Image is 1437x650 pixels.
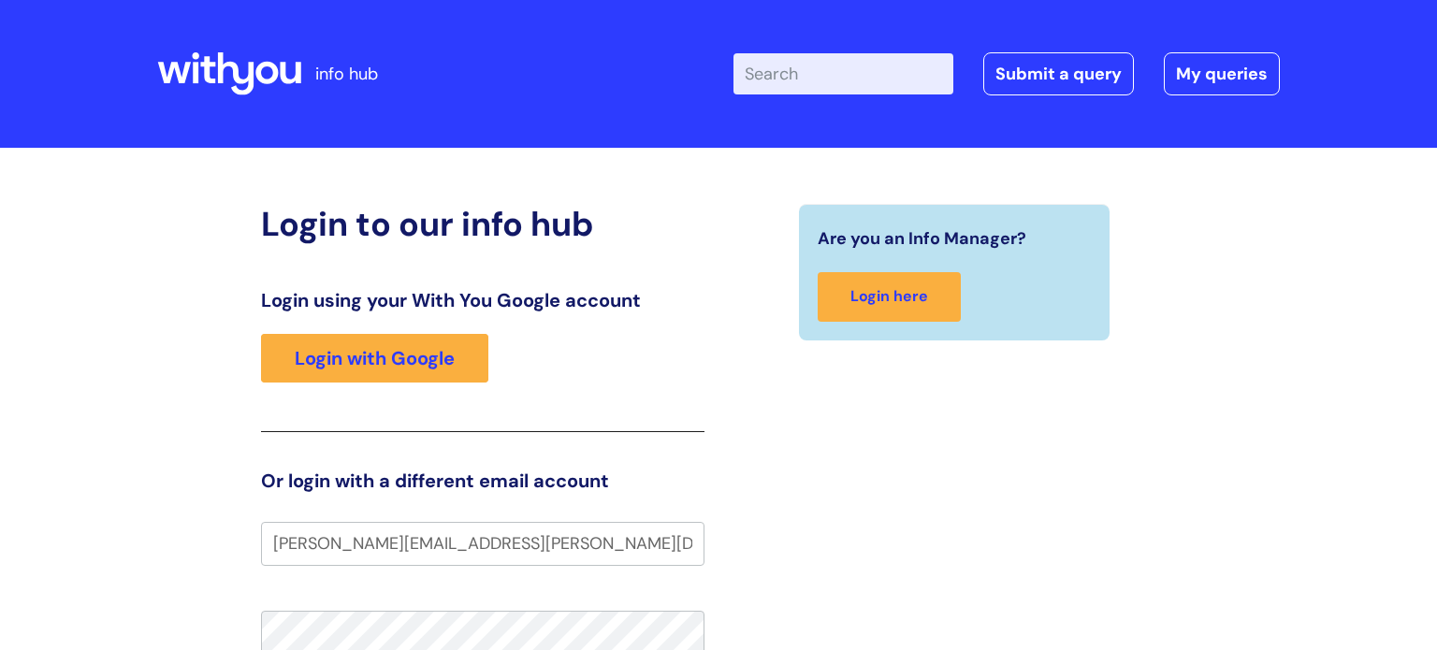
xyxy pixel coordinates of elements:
input: Search [733,53,953,94]
a: Login with Google [261,334,488,383]
h2: Login to our info hub [261,204,704,244]
h3: Or login with a different email account [261,469,704,492]
h3: Login using your With You Google account [261,289,704,311]
span: Are you an Info Manager? [818,224,1026,253]
input: Your e-mail address [261,522,704,565]
a: My queries [1164,52,1280,95]
p: info hub [315,59,378,89]
a: Submit a query [983,52,1134,95]
a: Login here [818,272,961,322]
